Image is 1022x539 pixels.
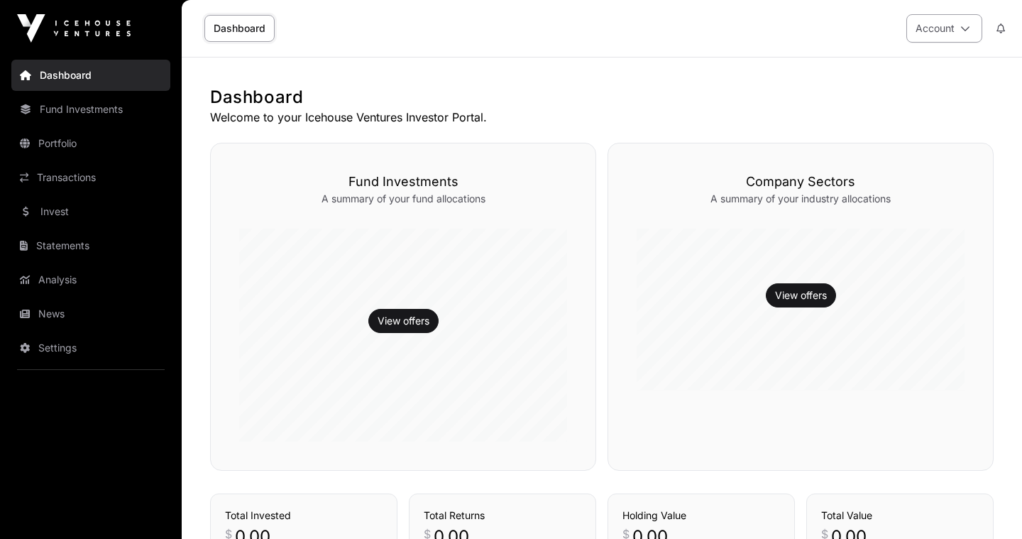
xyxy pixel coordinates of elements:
[11,264,170,295] a: Analysis
[637,192,965,206] p: A summary of your industry allocations
[637,172,965,192] h3: Company Sectors
[378,314,429,328] a: View offers
[951,471,1022,539] iframe: Chat Widget
[368,309,439,333] button: View offers
[225,508,383,523] h3: Total Invested
[210,109,994,126] p: Welcome to your Icehouse Ventures Investor Portal.
[17,14,131,43] img: Icehouse Ventures Logo
[204,15,275,42] a: Dashboard
[11,298,170,330] a: News
[906,14,982,43] button: Account
[239,172,567,192] h3: Fund Investments
[11,230,170,261] a: Statements
[11,332,170,364] a: Settings
[11,196,170,227] a: Invest
[11,162,170,193] a: Transactions
[11,60,170,91] a: Dashboard
[210,86,994,109] h1: Dashboard
[424,508,581,523] h3: Total Returns
[622,508,780,523] h3: Holding Value
[821,508,979,523] h3: Total Value
[766,283,836,307] button: View offers
[11,94,170,125] a: Fund Investments
[239,192,567,206] p: A summary of your fund allocations
[11,128,170,159] a: Portfolio
[775,288,827,303] a: View offers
